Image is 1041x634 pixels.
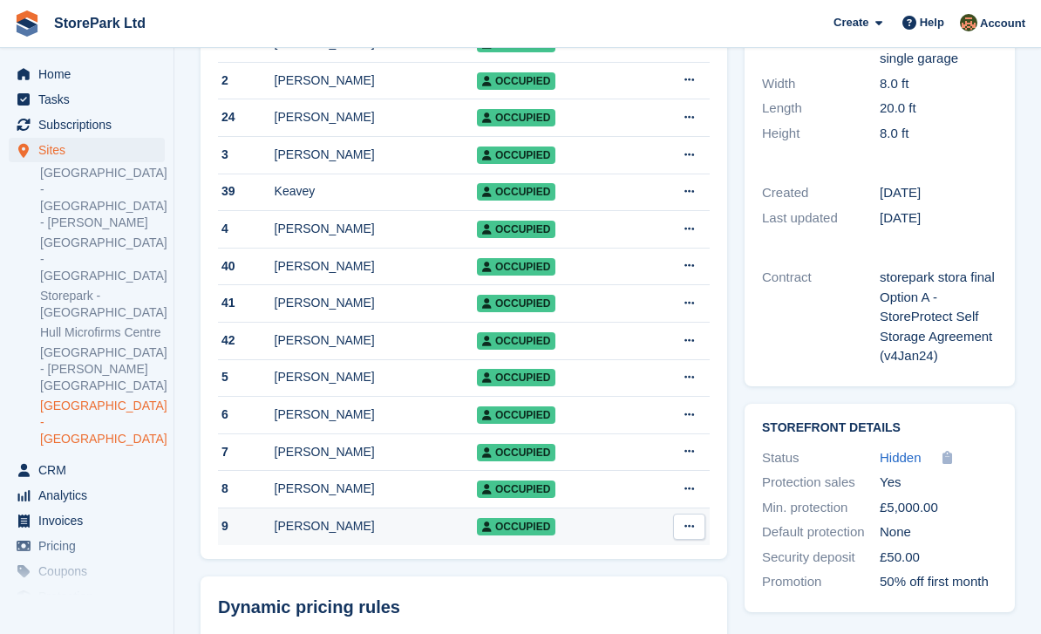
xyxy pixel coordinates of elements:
[40,344,165,394] a: [GEOGRAPHIC_DATA] - [PERSON_NAME][GEOGRAPHIC_DATA]
[38,87,143,112] span: Tasks
[880,30,997,69] div: Size of a large single garage
[38,584,143,609] span: Protection
[477,295,555,312] span: Occupied
[762,572,880,592] div: Promotion
[960,14,977,31] img: Mark Butters
[38,508,143,533] span: Invoices
[9,138,165,162] a: menu
[9,508,165,533] a: menu
[920,14,944,31] span: Help
[762,183,880,203] div: Created
[218,257,275,276] div: 40
[9,559,165,583] a: menu
[833,14,868,31] span: Create
[762,448,880,468] div: Status
[275,146,477,164] div: [PERSON_NAME]
[880,74,997,94] div: 8.0 ft
[275,257,477,276] div: [PERSON_NAME]
[218,368,275,386] div: 5
[477,518,555,535] span: Occupied
[218,517,275,535] div: 9
[880,548,997,568] div: £50.00
[47,9,153,37] a: StorePark Ltd
[275,406,477,424] div: [PERSON_NAME]
[477,147,555,164] span: Occupied
[9,62,165,86] a: menu
[275,480,477,498] div: [PERSON_NAME]
[477,444,555,461] span: Occupied
[9,112,165,137] a: menu
[762,522,880,542] div: Default protection
[880,498,997,518] div: £5,000.00
[218,331,275,350] div: 42
[40,288,165,321] a: Storepark - [GEOGRAPHIC_DATA]
[218,182,275,201] div: 39
[38,138,143,162] span: Sites
[38,534,143,558] span: Pricing
[275,331,477,350] div: [PERSON_NAME]
[762,99,880,119] div: Length
[762,30,880,69] div: Description
[275,72,477,90] div: [PERSON_NAME]
[9,483,165,508] a: menu
[14,10,40,37] img: stora-icon-8386f47178a22dfd0bd8f6a31ec36ba5ce8667c1dd55bd0f319d3a0aa187defe.svg
[218,480,275,498] div: 8
[218,594,710,620] div: Dynamic pricing rules
[762,74,880,94] div: Width
[275,294,477,312] div: [PERSON_NAME]
[218,294,275,312] div: 41
[477,72,555,90] span: Occupied
[477,481,555,498] span: Occupied
[275,220,477,238] div: [PERSON_NAME]
[762,268,880,366] div: Contract
[275,182,477,201] div: Keavey
[275,443,477,461] div: [PERSON_NAME]
[40,165,165,231] a: [GEOGRAPHIC_DATA] - [GEOGRAPHIC_DATA] - [PERSON_NAME]
[275,517,477,535] div: [PERSON_NAME]
[880,124,997,144] div: 8.0 ft
[38,112,143,137] span: Subscriptions
[880,473,997,493] div: Yes
[477,221,555,238] span: Occupied
[218,146,275,164] div: 3
[275,368,477,386] div: [PERSON_NAME]
[218,443,275,461] div: 7
[38,62,143,86] span: Home
[275,108,477,126] div: [PERSON_NAME]
[880,448,922,468] a: Hidden
[880,268,997,366] div: storepark stora final Option A - StoreProtect Self Storage Agreement (v4Jan24)
[477,406,555,424] span: Occupied
[9,584,165,609] a: menu
[880,183,997,203] div: [DATE]
[40,324,165,341] a: Hull Microfirms Centre
[477,332,555,350] span: Occupied
[762,473,880,493] div: Protection sales
[762,548,880,568] div: Security deposit
[218,72,275,90] div: 2
[762,498,880,518] div: Min. protection
[880,450,922,465] span: Hidden
[880,99,997,119] div: 20.0 ft
[880,522,997,542] div: None
[9,534,165,558] a: menu
[762,208,880,228] div: Last updated
[38,483,143,508] span: Analytics
[218,220,275,238] div: 4
[477,258,555,276] span: Occupied
[9,458,165,482] a: menu
[40,235,165,284] a: [GEOGRAPHIC_DATA] - [GEOGRAPHIC_DATA]
[477,183,555,201] span: Occupied
[38,458,143,482] span: CRM
[40,398,165,447] a: [GEOGRAPHIC_DATA] - [GEOGRAPHIC_DATA]
[762,421,997,435] h2: Storefront Details
[880,572,997,592] div: 50% off first month
[880,208,997,228] div: [DATE]
[218,406,275,424] div: 6
[477,369,555,386] span: Occupied
[38,559,143,583] span: Coupons
[980,15,1025,32] span: Account
[762,124,880,144] div: Height
[218,108,275,126] div: 24
[9,87,165,112] a: menu
[477,109,555,126] span: Occupied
